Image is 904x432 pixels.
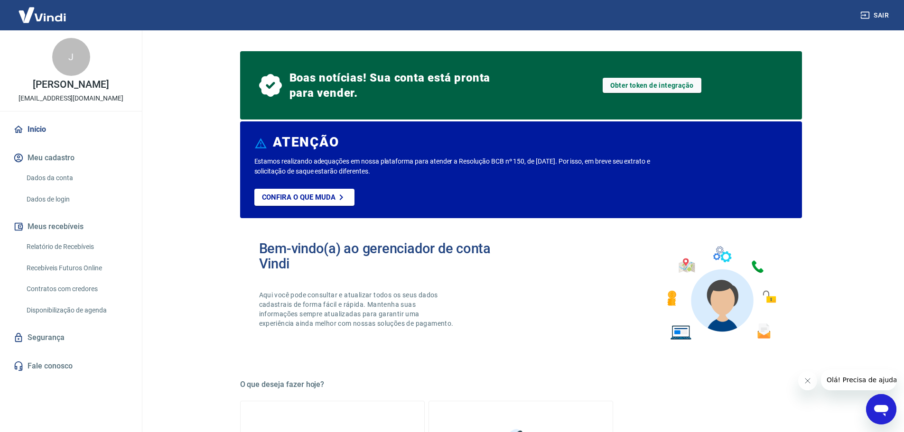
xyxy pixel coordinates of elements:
iframe: Botão para abrir a janela de mensagens [866,394,896,424]
a: Confira o que muda [254,189,354,206]
h5: O que deseja fazer hoje? [240,380,802,389]
span: Boas notícias! Sua conta está pronta para vender. [289,70,494,101]
a: Contratos com credores [23,279,130,299]
div: J [52,38,90,76]
h6: ATENÇÃO [273,138,339,147]
p: Aqui você pode consultar e atualizar todos os seus dados cadastrais de forma fácil e rápida. Mant... [259,290,456,328]
a: Dados da conta [23,168,130,188]
button: Sair [858,7,893,24]
p: Confira o que muda [262,193,336,202]
img: Vindi [11,0,73,29]
a: Recebíveis Futuros Online [23,258,130,278]
p: [EMAIL_ADDRESS][DOMAIN_NAME] [19,93,123,103]
a: Relatório de Recebíveis [23,237,130,257]
h2: Bem-vindo(a) ao gerenciador de conta Vindi [259,241,521,271]
button: Meus recebíveis [11,216,130,237]
a: Obter token de integração [603,78,701,93]
p: Estamos realizando adequações em nossa plataforma para atender a Resolução BCB nº 150, de [DATE].... [254,156,681,176]
p: [PERSON_NAME] [33,80,109,90]
a: Fale conosco [11,356,130,377]
iframe: Fechar mensagem [798,371,817,390]
a: Segurança [11,327,130,348]
span: Olá! Precisa de ajuda? [6,7,80,14]
button: Meu cadastro [11,147,130,168]
a: Dados de login [23,190,130,209]
a: Início [11,119,130,140]
a: Disponibilização de agenda [23,301,130,320]
img: Imagem de um avatar masculino com diversos icones exemplificando as funcionalidades do gerenciado... [659,241,783,346]
iframe: Mensagem da empresa [821,369,896,390]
